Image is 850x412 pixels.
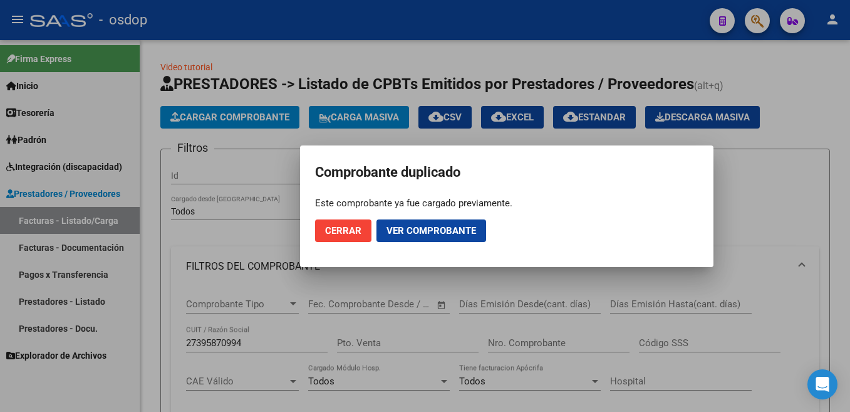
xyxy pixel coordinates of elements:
button: Cerrar [315,219,371,242]
span: Cerrar [325,225,361,236]
div: Este comprobante ya fue cargado previamente. [315,197,698,209]
h2: Comprobante duplicado [315,161,698,184]
button: Ver comprobante [376,219,486,242]
span: Ver comprobante [386,225,476,236]
div: Open Intercom Messenger [807,369,837,399]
